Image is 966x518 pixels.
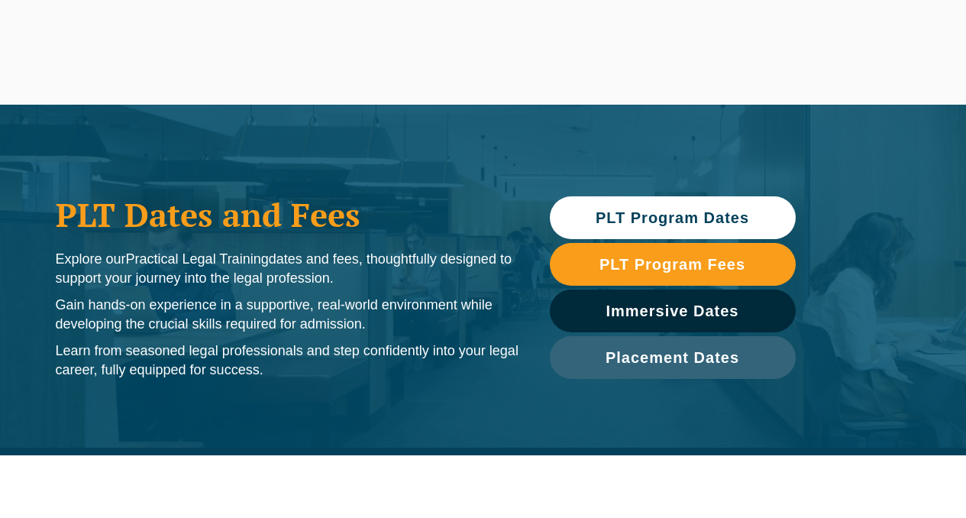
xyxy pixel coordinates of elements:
[596,210,749,225] span: PLT Program Dates
[56,296,519,334] p: Gain hands-on experience in a supportive, real-world environment while developing the crucial ski...
[126,251,269,267] span: Practical Legal Training
[550,336,796,379] a: Placement Dates
[56,196,519,234] h1: PLT Dates and Fees
[550,290,796,332] a: Immersive Dates
[550,243,796,286] a: PLT Program Fees
[56,342,519,380] p: Learn from seasoned legal professionals and step confidently into your legal career, fully equipp...
[599,257,745,272] span: PLT Program Fees
[550,196,796,239] a: PLT Program Dates
[606,303,739,319] span: Immersive Dates
[606,350,739,365] span: Placement Dates
[56,250,519,288] p: Explore our dates and fees, thoughtfully designed to support your journey into the legal profession.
